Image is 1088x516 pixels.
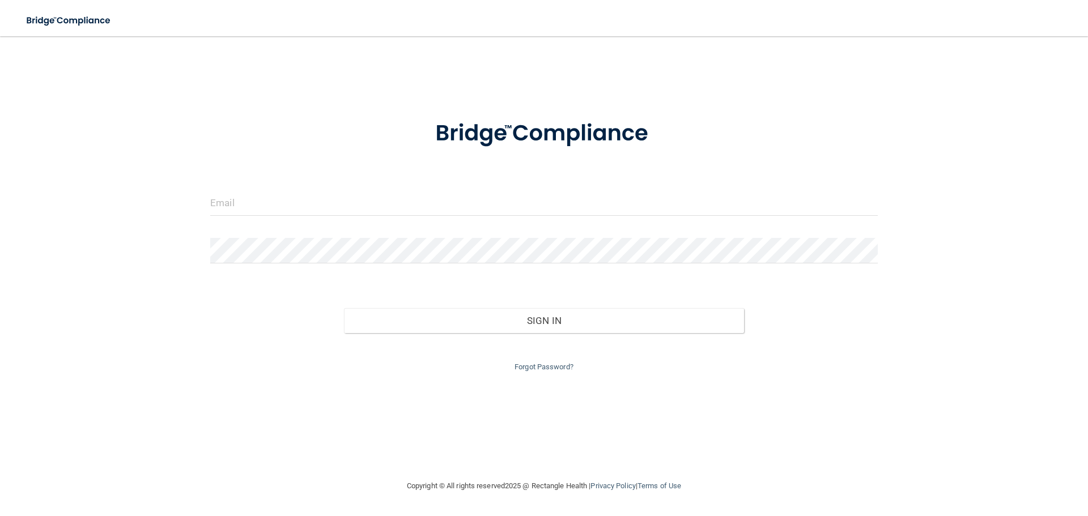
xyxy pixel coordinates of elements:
[590,481,635,490] a: Privacy Policy
[17,9,121,32] img: bridge_compliance_login_screen.278c3ca4.svg
[337,468,751,504] div: Copyright © All rights reserved 2025 @ Rectangle Health | |
[515,363,573,371] a: Forgot Password?
[344,308,745,333] button: Sign In
[637,481,681,490] a: Terms of Use
[210,190,878,216] input: Email
[412,104,676,163] img: bridge_compliance_login_screen.278c3ca4.svg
